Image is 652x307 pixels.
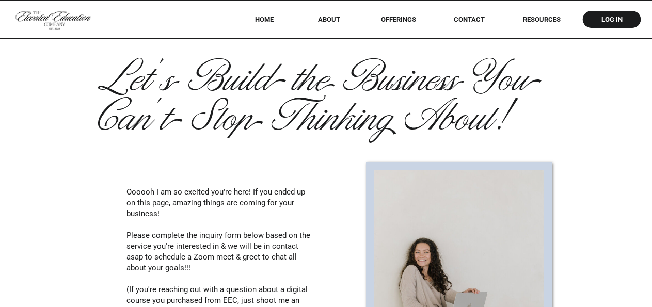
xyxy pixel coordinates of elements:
a: RESOURCES [508,15,575,23]
a: offerings [366,15,431,23]
h1: Let's Build the Business You Can't Stop Thinking About! [98,61,544,126]
a: log in [592,15,632,23]
a: About [311,15,347,23]
a: HOME [241,15,287,23]
a: Contact [447,15,492,23]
